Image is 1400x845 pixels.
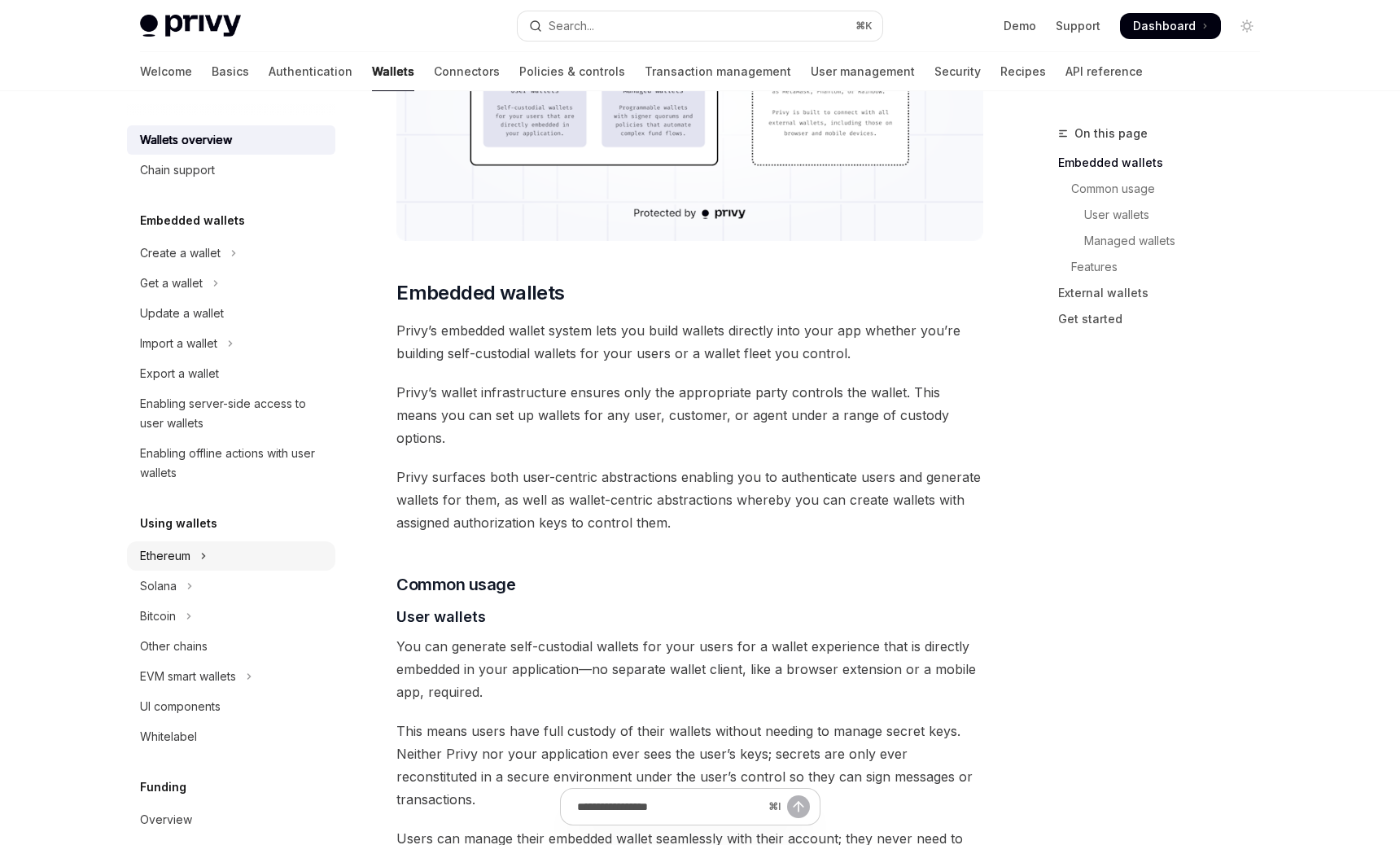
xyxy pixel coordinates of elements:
button: Toggle Import a wallet section [127,329,335,358]
input: Ask a question... [577,789,762,825]
a: User wallets [1058,202,1273,228]
div: Other chains [140,637,208,656]
div: Export a wallet [140,364,219,383]
div: Wallets overview [140,130,232,150]
span: ⌘ K [855,20,873,33]
a: UI components [127,692,335,721]
span: Privy surfaces both user-centric abstractions enabling you to authenticate users and generate wal... [396,466,983,534]
a: Features [1058,254,1273,280]
button: Send message [787,795,810,818]
a: Connectors [434,52,500,91]
div: EVM smart wallets [140,667,236,686]
a: Policies & controls [519,52,625,91]
a: External wallets [1058,280,1273,306]
div: Chain support [140,160,215,180]
a: Enabling server-side access to user wallets [127,389,335,438]
div: Bitcoin [140,606,176,626]
div: Enabling offline actions with user wallets [140,444,326,483]
a: Recipes [1000,52,1046,91]
a: Other chains [127,632,335,661]
span: This means users have full custody of their wallets without needing to manage secret keys. Neithe... [396,720,983,811]
div: UI components [140,697,221,716]
button: Toggle Ethereum section [127,541,335,571]
a: User management [811,52,915,91]
span: Embedded wallets [396,280,564,306]
a: Welcome [140,52,192,91]
a: Managed wallets [1058,228,1273,254]
button: Open search [518,11,882,41]
a: Update a wallet [127,299,335,328]
div: Search... [549,16,594,36]
span: You can generate self-custodial wallets for your users for a wallet experience that is directly e... [396,635,983,703]
a: Embedded wallets [1058,150,1273,176]
a: Transaction management [645,52,791,91]
h5: Using wallets [140,514,217,533]
span: Privy’s embedded wallet system lets you build wallets directly into your app whether you’re build... [396,319,983,365]
a: Chain support [127,155,335,185]
span: Common usage [396,573,515,596]
span: On this page [1074,124,1148,143]
button: Toggle EVM smart wallets section [127,662,335,691]
div: Update a wallet [140,304,224,323]
span: Dashboard [1133,18,1196,34]
a: Enabling offline actions with user wallets [127,439,335,488]
div: Ethereum [140,546,190,566]
h5: Funding [140,777,186,797]
a: Wallets [372,52,414,91]
a: Authentication [269,52,352,91]
button: Toggle Get a wallet section [127,269,335,298]
a: Basics [212,52,249,91]
a: Dashboard [1120,13,1221,39]
div: Overview [140,810,192,830]
img: light logo [140,15,241,37]
div: Whitelabel [140,727,197,746]
span: Privy’s wallet infrastructure ensures only the appropriate party controls the wallet. This means ... [396,381,983,449]
div: Solana [140,576,177,596]
a: Wallets overview [127,125,335,155]
a: Support [1056,18,1100,34]
a: Demo [1004,18,1036,34]
a: Get started [1058,306,1273,332]
div: Get a wallet [140,274,203,293]
button: Toggle dark mode [1234,13,1260,39]
a: API reference [1065,52,1143,91]
button: Toggle Solana section [127,571,335,601]
a: Export a wallet [127,359,335,388]
a: Security [934,52,981,91]
div: Create a wallet [140,243,221,263]
div: Enabling server-side access to user wallets [140,394,326,433]
h5: Embedded wallets [140,211,245,230]
span: User wallets [396,606,486,628]
a: Overview [127,805,335,834]
button: Toggle Create a wallet section [127,239,335,268]
a: Whitelabel [127,722,335,751]
div: Import a wallet [140,334,217,353]
a: Common usage [1058,176,1273,202]
button: Toggle Bitcoin section [127,602,335,631]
